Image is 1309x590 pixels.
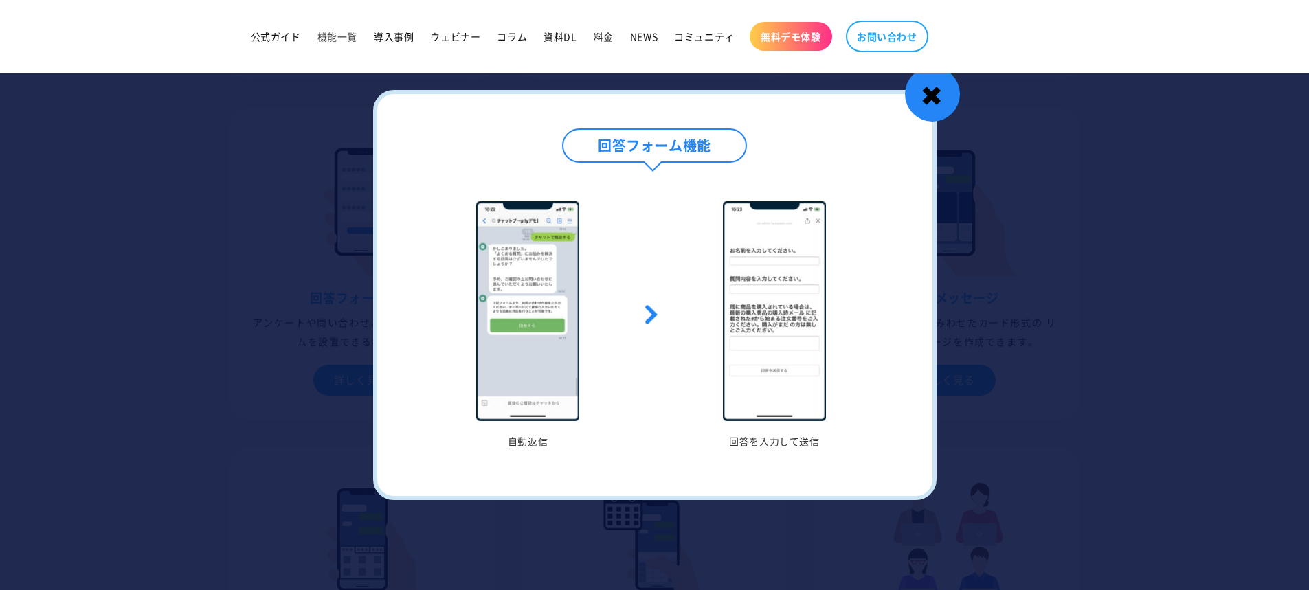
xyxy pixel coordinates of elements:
a: 料金 [585,22,622,51]
span: 導入事例 [374,30,414,43]
h5: 自動返信 [425,435,631,447]
span: 機能一覧 [317,30,357,43]
span: 公式ガイド [251,30,301,43]
a: コミュニティ [666,22,743,51]
div: ✖ [905,67,960,122]
span: 無料デモ体験 [761,30,821,43]
a: 資料DL [535,22,585,51]
a: 機能一覧 [309,22,366,51]
span: お問い合わせ [857,30,917,43]
span: 料金 [594,30,614,43]
a: ウェビナー [422,22,489,51]
span: 資料DL [544,30,577,43]
img: cs-7-2_600x.jpg [723,201,825,421]
span: コラム [497,30,527,43]
span: コミュニティ [674,30,735,43]
a: 公式ガイド [243,22,309,51]
a: コラム [489,22,535,51]
img: cs-7-1_600x.jpg [476,201,579,421]
a: 無料デモ体験 [750,22,832,51]
h5: 回答を入力して送信 [672,435,877,447]
a: NEWS [622,22,666,51]
h4: 回答フォーム機能 [562,128,747,163]
a: 導入事例 [366,22,422,51]
span: ウェビナー [430,30,480,43]
span: NEWS [630,30,658,43]
a: お問い合わせ [846,21,928,52]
